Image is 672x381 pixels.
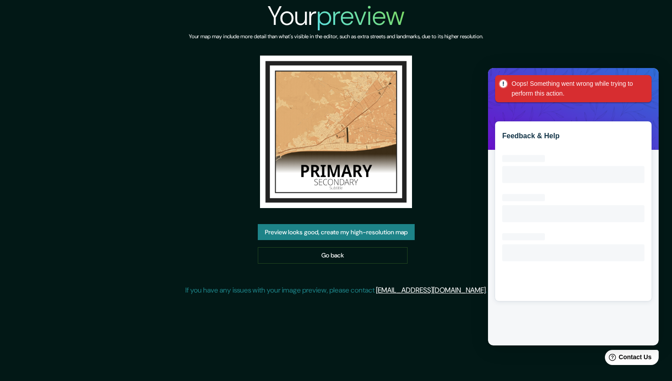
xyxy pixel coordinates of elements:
[488,68,659,345] iframe: Help widget
[260,56,412,208] img: created-map-preview
[376,285,486,295] a: [EMAIL_ADDRESS][DOMAIN_NAME]
[258,247,408,264] a: Go back
[185,285,487,296] p: If you have any issues with your image preview, please contact .
[593,346,662,371] iframe: Help widget launcher
[258,224,415,241] button: Preview looks good, create my high-resolution map
[189,32,483,41] h6: Your map may include more detail than what's visible in the editor, such as extra streets and lan...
